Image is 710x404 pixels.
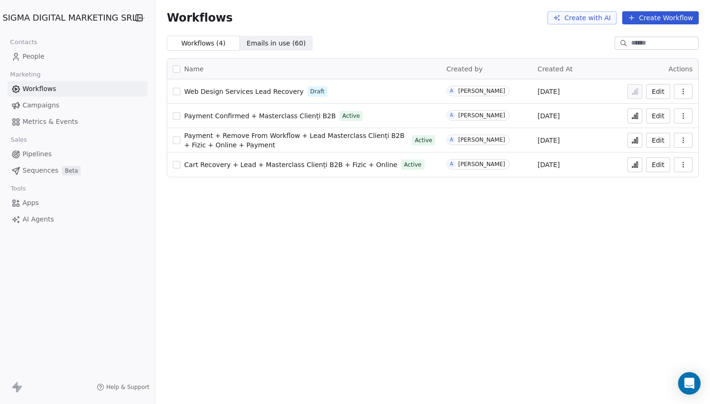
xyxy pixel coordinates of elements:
[8,212,147,227] a: AI Agents
[97,383,149,391] a: Help & Support
[450,112,453,119] div: A
[62,166,81,175] span: Beta
[23,149,52,159] span: Pipelines
[310,87,324,96] span: Draft
[404,160,421,169] span: Active
[8,49,147,64] a: People
[167,11,232,24] span: Workflows
[538,65,573,73] span: Created At
[646,84,670,99] button: Edit
[8,81,147,97] a: Workflows
[11,10,123,26] button: SIGMA DIGITAL MARKETING SRL
[23,166,58,175] span: Sequences
[342,112,360,120] span: Active
[184,112,336,120] span: Payment Confirmed + Masterclass Clienți B2B
[8,146,147,162] a: Pipelines
[7,182,30,196] span: Tools
[646,157,670,172] button: Edit
[184,88,303,95] span: Web Design Services Lead Recovery
[184,161,397,168] span: Cart Recovery + Lead + Masterclass Clienți B2B + Fizic + Online
[538,111,560,121] span: [DATE]
[184,87,303,96] a: Web Design Services Lead Recovery
[548,11,617,24] button: Create with AI
[458,112,505,119] div: [PERSON_NAME]
[184,132,404,149] span: Payment + Remove From Workflow + Lead Masterclass Clienți B2B + Fizic + Online + Payment
[23,84,56,94] span: Workflows
[458,137,505,143] div: [PERSON_NAME]
[6,68,45,82] span: Marketing
[646,108,670,123] button: Edit
[622,11,699,24] button: Create Workflow
[8,163,147,178] a: SequencesBeta
[184,160,397,169] a: Cart Recovery + Lead + Masterclass Clienți B2B + Fizic + Online
[184,64,203,74] span: Name
[184,111,336,121] a: Payment Confirmed + Masterclass Clienți B2B
[23,52,45,61] span: People
[678,372,701,395] div: Open Intercom Messenger
[6,35,41,49] span: Contacts
[669,65,693,73] span: Actions
[247,38,306,48] span: Emails in use ( 60 )
[450,160,453,168] div: A
[23,100,59,110] span: Campaigns
[646,133,670,148] button: Edit
[538,136,560,145] span: [DATE]
[447,65,483,73] span: Created by
[106,383,149,391] span: Help & Support
[450,136,453,144] div: A
[458,88,505,94] div: [PERSON_NAME]
[7,133,31,147] span: Sales
[8,195,147,211] a: Apps
[8,114,147,130] a: Metrics & Events
[23,198,39,208] span: Apps
[2,12,137,24] span: SIGMA DIGITAL MARKETING SRL
[538,87,560,96] span: [DATE]
[184,131,408,150] a: Payment + Remove From Workflow + Lead Masterclass Clienți B2B + Fizic + Online + Payment
[450,87,453,95] div: A
[8,98,147,113] a: Campaigns
[458,161,505,168] div: [PERSON_NAME]
[538,160,560,169] span: [DATE]
[415,136,432,145] span: Active
[23,117,78,127] span: Metrics & Events
[23,214,54,224] span: AI Agents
